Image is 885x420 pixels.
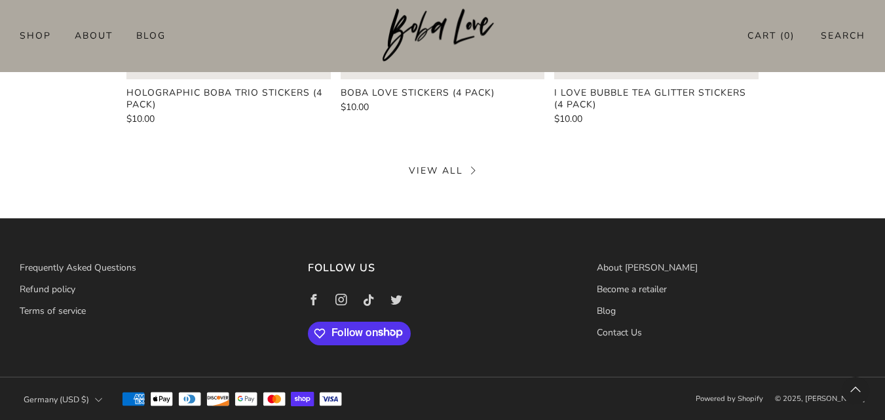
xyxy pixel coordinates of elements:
[842,377,869,404] back-to-top-button: Back to top
[136,25,166,46] a: Blog
[597,283,667,296] a: Become a retailer
[126,113,155,125] span: $10.00
[696,394,763,404] a: Powered by Shopify
[554,86,746,111] product-card-title: I Love Bubble Tea Glitter Stickers (4 Pack)
[821,25,865,47] a: Search
[20,385,106,414] button: Germany (USD $)
[341,86,495,99] product-card-title: Boba Love Stickers (4 Pack)
[341,87,545,99] a: Boba Love Stickers (4 Pack)
[554,113,582,125] span: $10.00
[126,86,322,111] product-card-title: Holographic Boba Trio Stickers (4 Pack)
[784,29,791,42] items-count: 0
[747,25,795,47] a: Cart
[597,261,698,274] a: About [PERSON_NAME]
[126,87,331,111] a: Holographic Boba Trio Stickers (4 Pack)
[554,87,759,111] a: I Love Bubble Tea Glitter Stickers (4 Pack)
[554,115,759,124] a: $10.00
[308,258,576,278] h3: Follow us
[409,164,476,177] a: View all
[341,103,545,112] a: $10.00
[597,326,642,339] a: Contact Us
[383,9,502,63] a: Boba Love
[20,305,86,317] a: Terms of service
[20,261,136,274] a: Frequently Asked Questions
[20,283,75,296] a: Refund policy
[341,101,369,113] span: $10.00
[20,25,51,46] a: Shop
[75,25,113,46] a: About
[775,394,865,404] span: © 2025, [PERSON_NAME]
[597,305,616,317] a: Blog
[126,115,331,124] a: $10.00
[383,9,502,62] img: Boba Love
